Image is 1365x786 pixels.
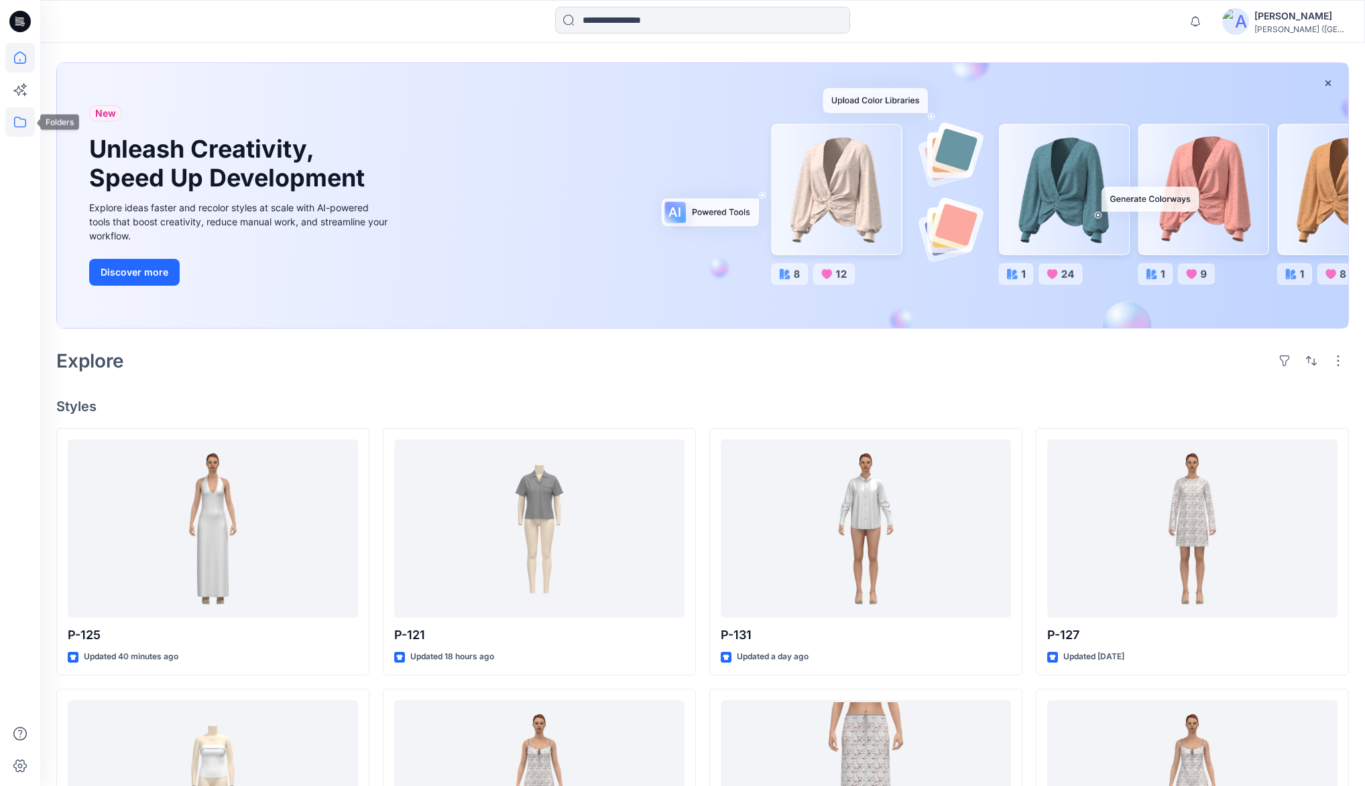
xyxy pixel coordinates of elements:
div: Explore ideas faster and recolor styles at scale with AI-powered tools that boost creativity, red... [89,201,391,243]
a: P-125 [68,439,358,618]
h2: Explore [56,350,124,372]
h4: Styles [56,398,1349,414]
p: Updated 40 minutes ago [84,650,178,664]
a: P-121 [394,439,685,618]
h1: Unleash Creativity, Speed Up Development [89,135,371,192]
p: P-121 [394,626,685,644]
span: New [95,105,116,121]
div: [PERSON_NAME] [1254,8,1348,24]
a: P-131 [721,439,1011,618]
p: Updated [DATE] [1063,650,1124,664]
p: P-125 [68,626,358,644]
p: P-131 [721,626,1011,644]
p: Updated 18 hours ago [410,650,494,664]
a: P-127 [1047,439,1338,618]
div: [PERSON_NAME] ([GEOGRAPHIC_DATA]) Exp... [1254,24,1348,34]
p: P-127 [1047,626,1338,644]
button: Discover more [89,259,180,286]
img: avatar [1222,8,1249,35]
a: Discover more [89,259,391,286]
p: Updated a day ago [737,650,809,664]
